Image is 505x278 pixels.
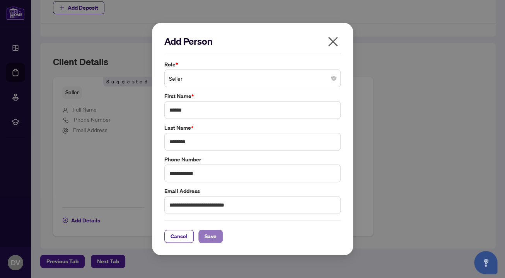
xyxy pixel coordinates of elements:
button: Open asap [474,251,497,274]
label: Phone Number [164,155,341,164]
h2: Add Person [164,35,341,47]
span: Seller [169,71,336,86]
label: First Name [164,92,341,100]
label: Last Name [164,124,341,132]
span: close [327,36,339,48]
span: Save [205,230,217,242]
button: Save [198,230,223,243]
span: close-circle [331,76,336,81]
span: Cancel [171,230,188,242]
label: Role [164,60,341,69]
button: Cancel [164,230,194,243]
label: Email Address [164,187,341,195]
